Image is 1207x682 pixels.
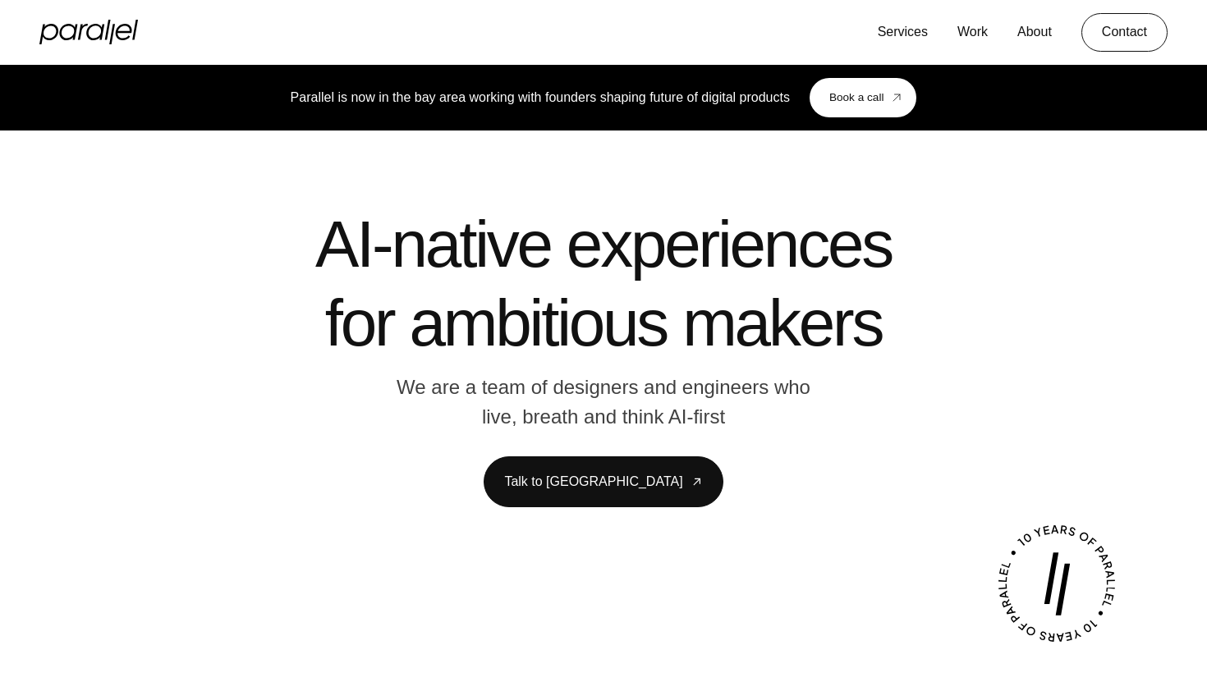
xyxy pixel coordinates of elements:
h2: AI-native experiences for ambitious makers [238,213,969,363]
a: home [39,20,138,44]
a: Work [957,21,988,44]
a: Services [878,21,928,44]
img: CTA arrow image [890,91,903,104]
a: About [1017,21,1052,44]
div: Book a call [829,91,884,104]
p: We are a team of designers and engineers who live, breath and think AI-first [384,380,823,423]
a: Book a call [810,78,917,117]
a: Contact [1081,13,1168,52]
div: Parallel is now in the bay area working with founders shaping future of digital products [291,88,790,108]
